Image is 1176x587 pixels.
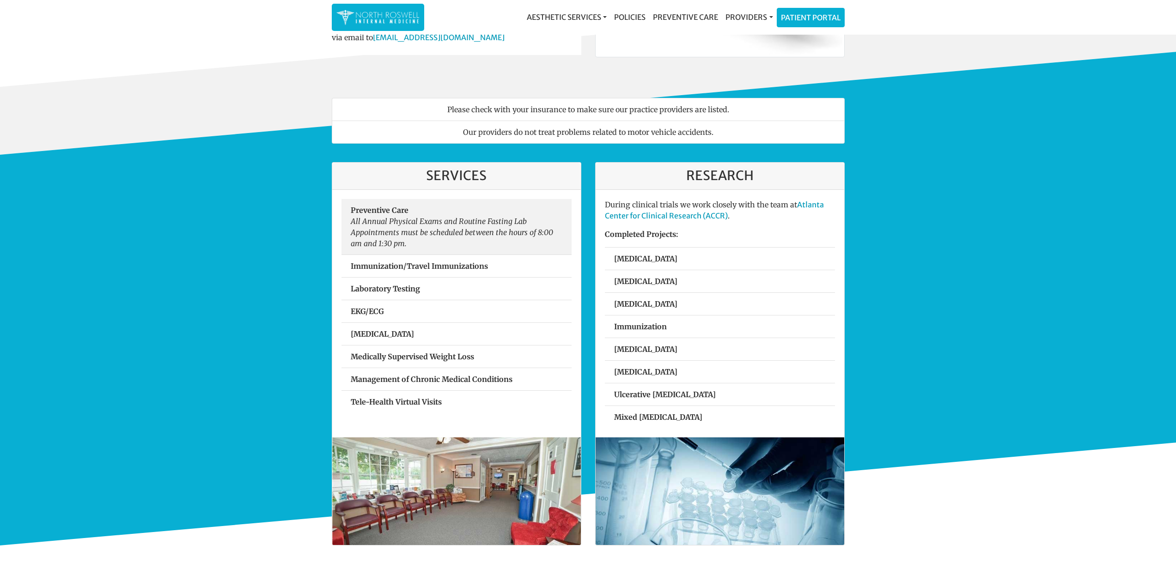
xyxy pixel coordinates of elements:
[351,217,553,248] em: All Annual Physical Exams and Routine Fasting Lab Appointments must be scheduled between the hour...
[605,199,835,221] p: During clinical trials we work closely with the team at .
[596,437,844,545] img: North Roswell Internal Medicine Clinical Research
[614,322,667,331] strong: Immunization
[332,437,581,545] img: North Roswell Internal Medicine
[373,33,505,42] a: [EMAIL_ADDRESS][DOMAIN_NAME]
[332,98,845,121] li: Please check with your insurance to make sure our practice providers are listed.
[351,206,408,215] strong: Preventive Care
[332,121,845,144] li: Our providers do not treat problems related to motor vehicle accidents.
[351,284,420,293] strong: Laboratory Testing
[605,200,824,220] a: Atlanta Center for Clinical Research (ACCR)
[351,397,442,406] strong: Tele-Health Virtual Visits
[351,375,512,384] strong: Management of Chronic Medical Conditions
[351,352,474,361] strong: Medically Supervised Weight Loss
[614,254,677,263] strong: [MEDICAL_DATA]
[614,412,702,422] strong: Mixed [MEDICAL_DATA]
[351,307,384,316] strong: EKG/ECG
[614,345,677,354] strong: [MEDICAL_DATA]
[614,367,677,376] strong: [MEDICAL_DATA]
[351,261,488,271] strong: Immunization/Travel Immunizations
[341,168,572,184] h3: Services
[614,299,677,309] strong: [MEDICAL_DATA]
[614,277,677,286] strong: [MEDICAL_DATA]
[351,329,414,339] strong: [MEDICAL_DATA]
[610,8,649,26] a: Policies
[605,168,835,184] h3: Research
[722,8,776,26] a: Providers
[777,8,844,27] a: Patient Portal
[523,8,610,26] a: Aesthetic Services
[336,8,420,26] img: North Roswell Internal Medicine
[649,8,722,26] a: Preventive Care
[614,390,716,399] strong: Ulcerative [MEDICAL_DATA]
[605,230,678,239] strong: Completed Projects:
